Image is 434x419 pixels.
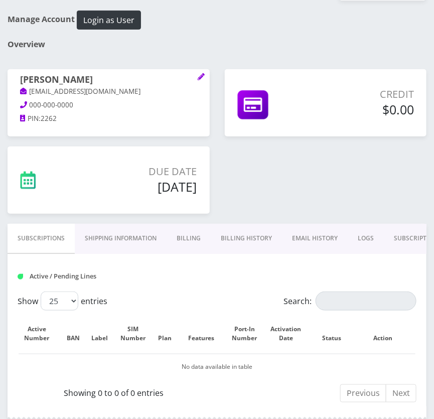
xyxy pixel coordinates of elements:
[8,11,426,30] h1: Manage Account
[66,315,90,353] th: BAN: activate to sort column ascending
[18,274,23,280] img: Active / Pending Lines
[20,74,197,86] h1: [PERSON_NAME]
[8,40,426,49] h1: Overview
[119,315,157,353] th: SIM Number: activate to sort column ascending
[361,315,415,353] th: Action: activate to sort column ascending
[317,102,414,117] h5: $0.00
[84,179,197,194] h5: [DATE]
[84,164,197,179] p: Due Date
[269,315,313,353] th: Activation Date: activate to sort column ascending
[282,224,348,253] a: EMAIL HISTORY
[30,100,74,109] span: 000-000-0000
[386,384,416,403] a: Next
[340,384,386,403] a: Previous
[8,224,75,254] a: Subscriptions
[167,224,211,253] a: Billing
[75,224,167,253] a: Shipping Information
[19,315,65,353] th: Active Number: activate to sort column ascending
[316,292,416,311] input: Search:
[158,315,182,353] th: Plan: activate to sort column ascending
[211,224,282,253] a: Billing History
[41,292,78,311] select: Showentries
[317,87,414,102] p: Credit
[20,87,141,97] a: [EMAIL_ADDRESS][DOMAIN_NAME]
[77,11,141,30] button: Login as User
[41,114,57,123] span: 2262
[183,315,230,353] th: Features: activate to sort column ascending
[20,114,41,124] a: PIN:
[18,272,140,280] h1: Active / Pending Lines
[283,292,416,311] label: Search:
[348,224,384,253] a: LOGS
[91,315,118,353] th: Label: activate to sort column ascending
[314,315,360,353] th: Status: activate to sort column ascending
[75,14,141,25] a: Login as User
[18,292,107,311] label: Show entries
[19,354,415,379] td: No data available in table
[18,383,210,399] div: Showing 0 to 0 of 0 entries
[231,315,268,353] th: Port-In Number: activate to sort column ascending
